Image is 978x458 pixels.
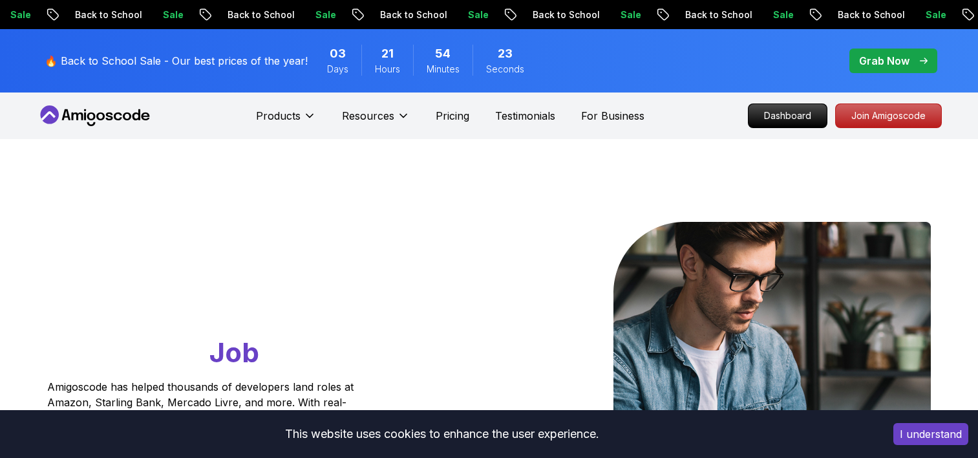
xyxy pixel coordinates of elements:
[859,53,909,69] p: Grab Now
[749,104,827,127] p: Dashboard
[256,108,316,134] button: Products
[436,108,469,124] a: Pricing
[217,8,305,21] p: Back to School
[47,222,403,371] h1: Go From Learning to Hired: Master Java, Spring Boot & Cloud Skills That Get You the
[495,108,555,124] a: Testimonials
[435,45,451,63] span: 54 Minutes
[581,108,644,124] a: For Business
[305,8,346,21] p: Sale
[375,63,400,76] span: Hours
[327,63,348,76] span: Days
[10,420,874,448] div: This website uses cookies to enhance the user experience.
[827,8,915,21] p: Back to School
[330,45,346,63] span: 3 Days
[47,379,357,441] p: Amigoscode has helped thousands of developers land roles at Amazon, Starling Bank, Mercado Livre,...
[342,108,394,124] p: Resources
[835,104,942,128] a: Join Amigoscode
[498,45,513,63] span: 23 Seconds
[381,45,394,63] span: 21 Hours
[893,423,968,445] button: Accept cookies
[370,8,458,21] p: Back to School
[153,8,194,21] p: Sale
[209,336,259,369] span: Job
[522,8,610,21] p: Back to School
[486,63,524,76] span: Seconds
[45,53,308,69] p: 🔥 Back to School Sale - Our best prices of the year!
[763,8,804,21] p: Sale
[915,8,957,21] p: Sale
[748,104,827,128] a: Dashboard
[427,63,460,76] span: Minutes
[256,108,301,124] p: Products
[65,8,153,21] p: Back to School
[342,108,410,134] button: Resources
[458,8,499,21] p: Sale
[610,8,652,21] p: Sale
[836,104,941,127] p: Join Amigoscode
[675,8,763,21] p: Back to School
